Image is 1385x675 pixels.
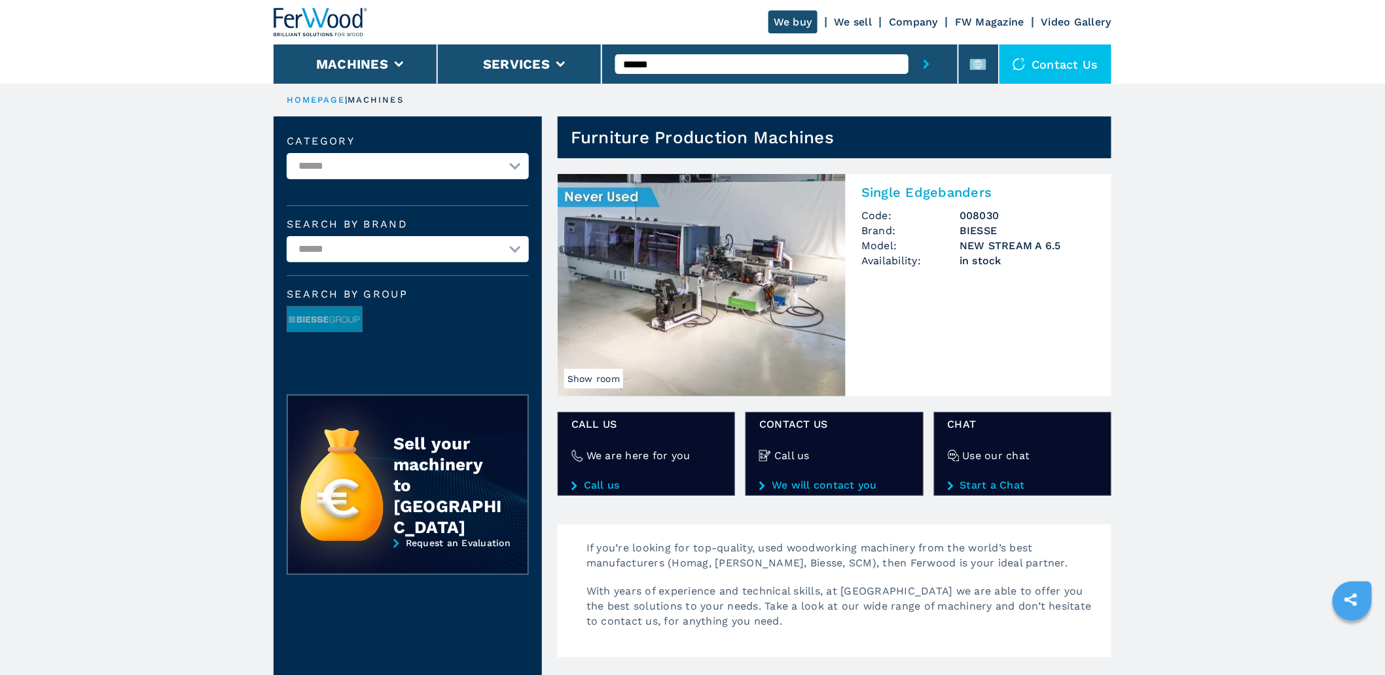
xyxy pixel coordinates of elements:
[393,433,502,538] div: Sell your machinery to [GEOGRAPHIC_DATA]
[586,448,691,463] h4: We are here for you
[999,44,1112,84] div: Contact us
[948,450,960,462] img: Use our chat
[963,448,1030,463] h4: Use our chat
[908,44,944,84] button: submit-button
[955,16,1024,28] a: FW Magazine
[571,127,834,148] h1: Furniture Production Machines
[1335,583,1367,616] a: sharethis
[483,56,550,72] button: Services
[571,479,721,491] a: Call us
[287,219,529,230] label: Search by brand
[573,583,1111,642] p: With years of experience and technical skills, at [GEOGRAPHIC_DATA] we are able to offer you the ...
[960,223,1096,238] h3: BIESSE
[564,369,623,389] span: Show room
[1013,58,1026,71] img: Contact us
[348,94,404,106] p: machines
[345,95,348,105] span: |
[1041,16,1111,28] a: Video Gallery
[287,95,345,105] a: HOMEPAGE
[759,479,909,491] a: We will contact you
[861,238,960,253] span: Model:
[861,253,960,268] span: Availability:
[558,174,1111,396] a: Single Edgebanders BIESSE NEW STREAM A 6.5Show roomSingle EdgebandersCode:008030Brand:BIESSEModel...
[948,417,1098,432] span: Chat
[835,16,872,28] a: We sell
[571,450,583,462] img: We are here for you
[861,184,1096,200] h2: Single Edgebanders
[558,174,846,396] img: Single Edgebanders BIESSE NEW STREAM A 6.5
[1329,616,1375,665] iframe: Chat
[571,417,721,432] span: Call us
[861,223,960,238] span: Brand:
[759,417,909,432] span: CONTACT US
[287,538,529,585] a: Request an Evaluation
[274,8,368,37] img: Ferwood
[960,253,1096,268] span: in stock
[287,307,362,333] img: image
[774,448,810,463] h4: Call us
[287,136,529,147] label: Category
[960,208,1096,223] h3: 008030
[287,289,529,300] span: Search by group
[861,208,960,223] span: Code:
[768,10,818,33] a: We buy
[759,450,771,462] img: Call us
[960,238,1096,253] h3: NEW STREAM A 6.5
[948,479,1098,491] a: Start a Chat
[889,16,938,28] a: Company
[573,540,1111,583] p: If you’re looking for top-quality, used woodworking machinery from the world’s best manufacturers...
[316,56,388,72] button: Machines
